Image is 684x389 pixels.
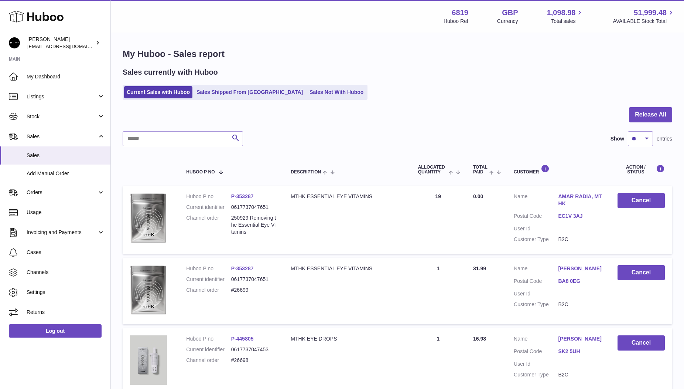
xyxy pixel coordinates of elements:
[514,290,558,297] dt: User Id
[27,269,105,276] span: Channels
[231,276,276,283] dd: 0617737047651
[618,193,665,208] button: Cancel
[558,371,602,378] dd: B2C
[186,204,231,211] dt: Current identifier
[411,186,466,254] td: 19
[27,73,105,80] span: My Dashboard
[514,193,558,209] dt: Name
[130,265,167,315] img: 68191634625130.png
[27,133,97,140] span: Sales
[418,165,447,175] span: ALLOCATED Quantity
[558,348,602,355] a: SK2 5UH
[558,301,602,308] dd: B2C
[123,48,672,60] h1: My Huboo - Sales report
[473,336,486,342] span: 16.98
[618,265,665,280] button: Cancel
[514,335,558,344] dt: Name
[9,324,102,338] a: Log out
[186,357,231,364] dt: Channel order
[27,189,97,196] span: Orders
[231,287,276,294] dd: #26699
[411,258,466,325] td: 1
[291,170,321,175] span: Description
[27,36,94,50] div: [PERSON_NAME]
[514,165,603,175] div: Customer
[618,335,665,351] button: Cancel
[634,8,667,18] span: 51,999.48
[231,336,254,342] a: P-445805
[514,348,558,357] dt: Postal Code
[629,107,672,122] button: Release All
[27,229,97,236] span: Invoicing and Payments
[9,37,20,48] img: amar@mthk.com
[130,193,167,243] img: 68191634625130.png
[514,301,558,308] dt: Customer Type
[514,265,558,274] dt: Name
[231,357,276,364] dd: #26698
[27,170,105,177] span: Add Manual Order
[291,265,403,272] div: MTHK ESSENTIAL EYE VITAMINS
[558,278,602,285] a: BA8 0EG
[231,214,276,236] dd: 250929 Removing the Essential Eye Vitamins
[502,8,518,18] strong: GBP
[231,346,276,353] dd: 0617737047453
[514,371,558,378] dt: Customer Type
[547,8,584,25] a: 1,098.98 Total sales
[186,335,231,342] dt: Huboo P no
[452,8,468,18] strong: 6819
[611,135,624,142] label: Show
[657,135,672,142] span: entries
[27,309,105,316] span: Returns
[186,170,215,175] span: Huboo P no
[123,67,218,77] h2: Sales currently with Huboo
[558,236,602,243] dd: B2C
[27,249,105,256] span: Cases
[291,335,403,342] div: MTHK EYE DROPS
[27,113,97,120] span: Stock
[514,361,558,368] dt: User Id
[613,8,675,25] a: 51,999.48 AVAILABLE Stock Total
[618,165,665,175] div: Action / Status
[473,265,486,271] span: 31.99
[514,236,558,243] dt: Customer Type
[551,18,584,25] span: Total sales
[186,276,231,283] dt: Current identifier
[558,265,602,272] a: [PERSON_NAME]
[514,225,558,232] dt: User Id
[231,193,254,199] a: P-353287
[186,265,231,272] dt: Huboo P no
[27,289,105,296] span: Settings
[130,335,167,385] img: 68191752067379.png
[473,193,483,199] span: 0.00
[186,287,231,294] dt: Channel order
[186,214,231,236] dt: Channel order
[613,18,675,25] span: AVAILABLE Stock Total
[558,335,602,342] a: [PERSON_NAME]
[307,86,366,98] a: Sales Not With Huboo
[124,86,192,98] a: Current Sales with Huboo
[514,278,558,287] dt: Postal Code
[194,86,305,98] a: Sales Shipped From [GEOGRAPHIC_DATA]
[558,213,602,220] a: EC1V 3AJ
[444,18,468,25] div: Huboo Ref
[473,165,488,175] span: Total paid
[27,43,109,49] span: [EMAIL_ADDRESS][DOMAIN_NAME]
[291,193,403,200] div: MTHK ESSENTIAL EYE VITAMINS
[186,193,231,200] dt: Huboo P no
[231,265,254,271] a: P-353287
[186,346,231,353] dt: Current identifier
[231,204,276,211] dd: 0617737047651
[558,193,602,207] a: AMAR RADIA, MTHK
[497,18,518,25] div: Currency
[27,209,105,216] span: Usage
[514,213,558,221] dt: Postal Code
[27,152,105,159] span: Sales
[27,93,97,100] span: Listings
[547,8,576,18] span: 1,098.98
